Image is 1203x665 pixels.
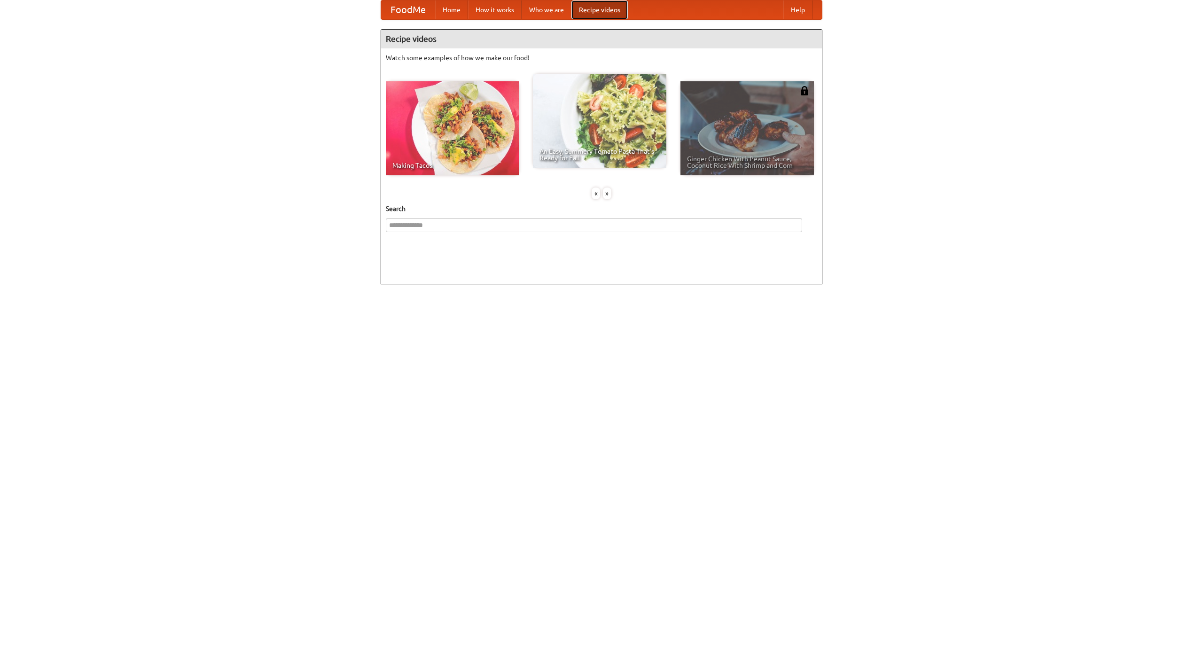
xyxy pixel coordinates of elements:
h5: Search [386,204,817,213]
a: An Easy, Summery Tomato Pasta That's Ready for Fall [533,74,666,168]
span: Making Tacos [392,162,513,169]
a: Who we are [522,0,571,19]
a: Home [435,0,468,19]
div: » [603,188,611,199]
p: Watch some examples of how we make our food! [386,53,817,63]
a: Help [783,0,812,19]
h4: Recipe videos [381,30,822,48]
a: FoodMe [381,0,435,19]
span: An Easy, Summery Tomato Pasta That's Ready for Fall [539,148,660,161]
img: 483408.png [800,86,809,95]
a: How it works [468,0,522,19]
div: « [592,188,600,199]
a: Recipe videos [571,0,628,19]
a: Making Tacos [386,81,519,175]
